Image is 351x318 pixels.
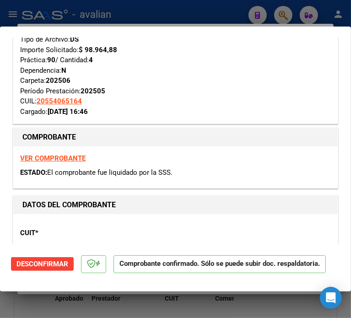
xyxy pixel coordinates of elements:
span: El comprobante fue liquidado por la SSS. [47,168,173,177]
button: Desconfirmar [11,257,74,271]
strong: 202506 [46,76,70,85]
span: 20554065164 [37,97,82,105]
span: ESTADO: [20,168,47,177]
a: VER COMPROBANTE [20,154,86,162]
p: CUIT [20,228,113,238]
strong: 4 [89,56,93,64]
strong: N [61,66,66,75]
p: Comprobante confirmado. Sólo se puede subir doc. respaldatoria. [113,255,326,273]
strong: DATOS DEL COMPROBANTE [22,200,116,209]
strong: COMPROBANTE [22,133,76,141]
div: Tipo de Archivo: Importe Solicitado: Práctica: / Cantidad: Dependencia: Carpeta: Período Prestaci... [20,24,331,117]
strong: 90 [47,56,55,64]
div: Open Intercom Messenger [320,287,342,309]
strong: [DATE] 16:46 [48,108,88,116]
strong: 202505 [81,87,105,95]
strong: $ 98.964,88 [79,46,117,54]
span: Desconfirmar [16,260,68,268]
strong: DS [70,35,79,43]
